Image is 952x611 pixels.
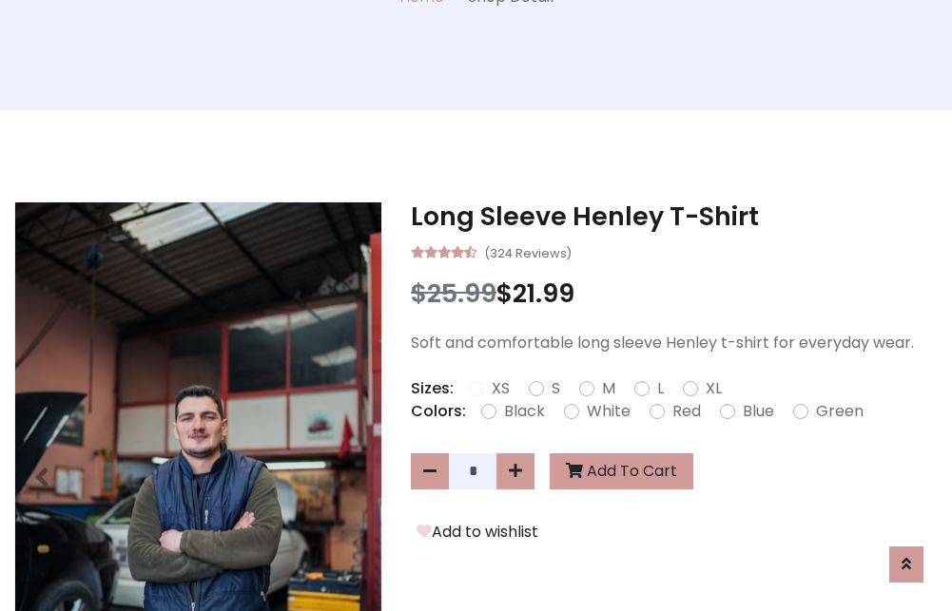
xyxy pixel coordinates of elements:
[657,377,664,400] label: L
[411,201,938,232] h3: Long Sleeve Henley T-Shirt
[587,400,631,423] label: White
[552,377,560,400] label: S
[411,278,938,309] h3: $
[743,400,774,423] label: Blue
[602,377,615,400] label: M
[513,276,574,311] span: 21.99
[411,520,544,544] button: Add to wishlist
[550,453,693,489] button: Add To Cart
[504,400,545,423] label: Black
[492,377,510,400] label: XS
[484,240,572,263] small: (324 Reviews)
[411,276,496,311] span: $25.99
[706,377,722,400] label: XL
[411,400,466,423] p: Colors:
[411,377,454,400] p: Sizes:
[411,332,938,354] p: Soft and comfortable long sleeve Henley t-shirt for everyday wear.
[816,400,864,423] label: Green
[672,400,701,423] label: Red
